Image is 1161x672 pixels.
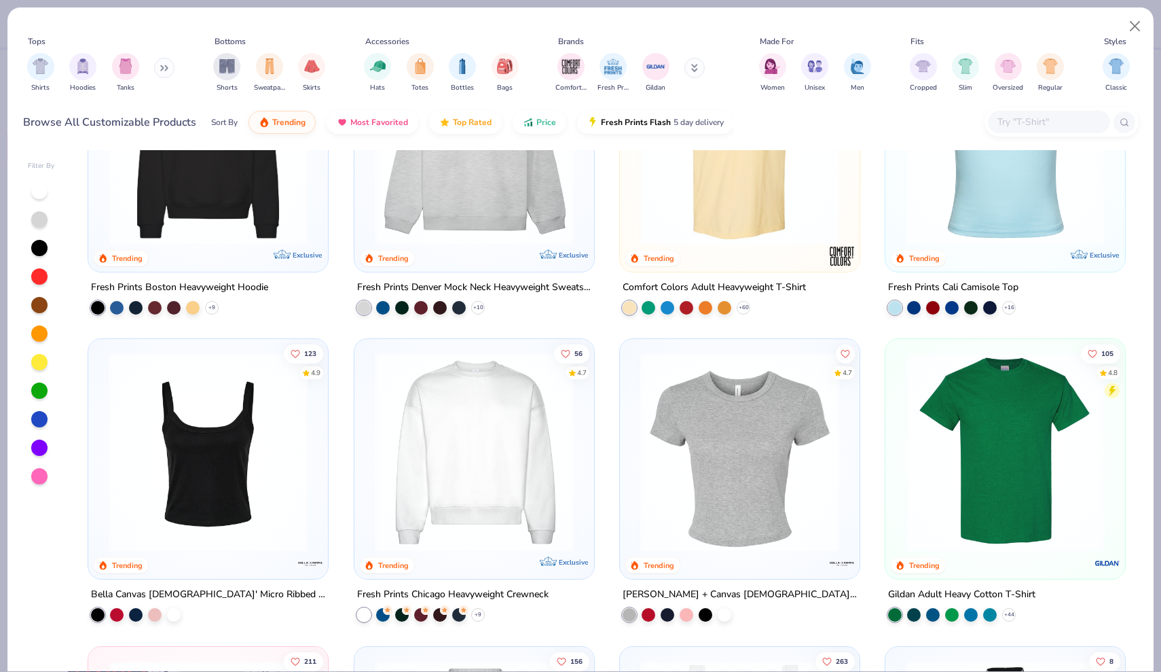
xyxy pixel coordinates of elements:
[1105,83,1127,93] span: Classic
[1101,351,1113,357] span: 105
[284,344,323,364] button: Like
[259,117,270,128] img: trending.gif
[558,35,584,48] div: Brands
[759,53,786,93] div: filter for Women
[69,53,96,93] button: filter button
[536,117,556,128] span: Price
[492,53,519,93] div: filter for Bags
[1108,368,1118,378] div: 4.8
[217,83,238,93] span: Shorts
[846,353,1058,552] img: 28425ec1-0436-412d-a053-7d6557a5cd09
[311,368,320,378] div: 4.9
[580,353,793,552] img: 9145e166-e82d-49ae-94f7-186c20e691c9
[215,35,246,48] div: Bottoms
[623,586,857,603] div: [PERSON_NAME] + Canvas [DEMOGRAPHIC_DATA]' Micro Ribbed Baby Tee
[1037,53,1064,93] button: filter button
[633,46,846,245] img: 029b8af0-80e6-406f-9fdc-fdf898547912
[597,53,629,93] div: filter for Fresh Prints
[1090,251,1119,260] span: Exclusive
[497,58,512,74] img: Bags Image
[899,353,1111,552] img: db319196-8705-402d-8b46-62aaa07ed94f
[850,58,865,74] img: Men Image
[364,53,391,93] div: filter for Hats
[623,279,806,296] div: Comfort Colors Adult Heavyweight T-Shirt
[915,58,931,74] img: Cropped Image
[555,83,587,93] span: Comfort Colors
[497,83,513,93] span: Bags
[413,58,428,74] img: Totes Image
[888,586,1035,603] div: Gildan Adult Heavy Cotton T-Shirt
[910,35,924,48] div: Fits
[254,53,285,93] button: filter button
[646,56,666,77] img: Gildan Image
[27,53,54,93] div: filter for Shirts
[574,351,582,357] span: 56
[993,83,1023,93] span: Oversized
[996,114,1101,130] input: Try "T-Shirt"
[576,368,586,378] div: 4.7
[453,117,492,128] span: Top Rated
[262,58,277,74] img: Sweatpants Image
[807,58,823,74] img: Unisex Image
[368,46,580,245] img: f5d85501-0dbb-4ee4-b115-c08fa3845d83
[208,304,215,312] span: + 9
[219,58,235,74] img: Shorts Image
[303,83,320,93] span: Skirts
[1038,83,1063,93] span: Regular
[473,304,483,312] span: + 10
[633,353,846,552] img: aa15adeb-cc10-480b-b531-6e6e449d5067
[1103,53,1130,93] button: filter button
[451,83,474,93] span: Bottles
[801,53,828,93] button: filter button
[601,117,671,128] span: Fresh Prints Flash
[570,658,582,665] span: 156
[70,83,96,93] span: Hoodies
[1037,53,1064,93] div: filter for Regular
[553,344,589,364] button: Like
[555,53,587,93] div: filter for Comfort Colors
[28,35,45,48] div: Tops
[254,53,285,93] div: filter for Sweatpants
[365,35,409,48] div: Accessories
[304,658,316,665] span: 211
[102,353,314,552] img: 8af284bf-0d00-45ea-9003-ce4b9a3194ad
[843,368,852,378] div: 4.7
[112,53,139,93] button: filter button
[254,83,285,93] span: Sweatpants
[597,53,629,93] button: filter button
[958,58,973,74] img: Slim Image
[117,83,134,93] span: Tanks
[23,114,196,130] div: Browse All Customizable Products
[368,353,580,552] img: 1358499d-a160-429c-9f1e-ad7a3dc244c9
[888,279,1018,296] div: Fresh Prints Cali Camisole Top
[910,83,937,93] span: Cropped
[1081,344,1120,364] button: Like
[910,53,937,93] div: filter for Cropped
[31,83,50,93] span: Shirts
[27,53,54,93] button: filter button
[492,53,519,93] button: filter button
[304,58,320,74] img: Skirts Image
[555,53,587,93] button: filter button
[370,83,385,93] span: Hats
[407,53,434,93] div: filter for Totes
[411,83,428,93] span: Totes
[836,344,855,364] button: Like
[801,53,828,93] div: filter for Unisex
[298,53,325,93] div: filter for Skirts
[559,251,588,260] span: Exclusive
[993,53,1023,93] button: filter button
[805,83,825,93] span: Unisex
[760,83,785,93] span: Women
[429,111,502,134] button: Top Rated
[993,53,1023,93] div: filter for Oversized
[33,58,48,74] img: Shirts Image
[952,53,979,93] div: filter for Slim
[1109,658,1113,665] span: 8
[1089,652,1120,671] button: Like
[851,83,864,93] span: Men
[646,83,665,93] span: Gildan
[248,111,316,134] button: Trending
[815,652,855,671] button: Like
[910,53,937,93] button: filter button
